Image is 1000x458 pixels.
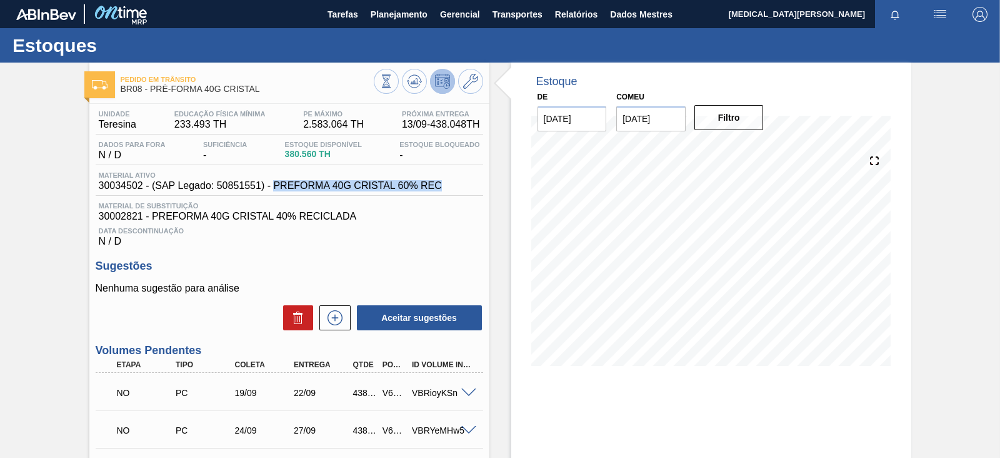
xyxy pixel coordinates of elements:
[875,6,915,23] button: Notificações
[440,9,480,19] font: Gerencial
[235,388,257,398] font: 19/09
[303,119,347,130] font: 2.583.064
[172,425,237,435] div: Pedido de Compra
[174,110,266,118] font: Educação Física Mínima
[285,150,362,159] span: 380.560 TH
[285,149,331,159] font: 380.560 TH
[402,69,427,94] button: Atualizar Gráfico
[327,9,358,19] font: Tarefas
[430,69,455,94] button: Desprogramar Estoque
[117,360,141,369] font: Etapa
[99,119,136,130] font: Teresina
[121,76,196,83] font: Pedido em Trânsito
[203,150,206,160] font: -
[16,9,76,20] img: TNhmsLtSVTkK8tSr43FrP2fwEKptu5GPRR3wAAAABJRU5ErkJggg==
[492,9,542,19] font: Transportes
[353,360,374,369] font: Qtde
[99,211,357,221] font: 30002821 - PREFORMA 40G CRISTAL 40% RECICLADA
[458,69,483,94] button: Ir para Master Data / Geral
[412,425,464,435] font: VBRYeMHw5
[303,110,342,118] font: PE MÁXIMO
[235,360,265,369] font: Coleta
[382,388,417,398] font: V619990
[371,9,427,19] font: Planejamento
[285,141,362,148] font: Estoque disponível
[99,236,121,247] font: N / D
[427,119,430,130] font: -
[555,9,597,19] font: Relatórios
[718,113,740,123] font: Filtro
[294,425,316,435] font: 27/09
[402,110,469,118] font: Próxima Entrega
[357,305,482,330] button: Aceitar sugestões
[99,110,130,118] font: Unidade
[351,119,364,130] font: TH
[117,425,130,435] font: NO
[729,9,865,19] font: [MEDICAL_DATA][PERSON_NAME]
[351,304,483,332] div: Aceitar sugestões
[121,84,260,94] font: BR08 - PRÉ-FORMA 40G CRISTAL
[537,93,548,101] font: De
[402,119,427,130] font: 13/09
[213,119,226,130] font: TH
[616,106,686,131] input: dd/mm/aaaa
[381,313,457,323] font: Aceitar sugestões
[12,35,97,56] font: Estoques
[353,388,385,398] font: 438.048
[374,69,399,94] button: Visão Geral dos Estoques
[121,84,374,94] span: BR08 - PRÉ-FORMA 40G CRISTAL
[313,305,351,330] div: Nova sugestão
[536,75,577,88] font: Estoque
[99,202,199,210] font: Material de Substituição
[610,9,672,19] font: Dados Mestres
[176,388,187,398] font: PC
[99,141,166,148] font: Dados para fora
[96,344,202,357] font: Volumes Pendentes
[412,388,457,398] font: VBRioyKSn
[382,425,417,435] font: V619991
[294,360,331,369] font: Entrega
[117,388,130,398] font: NO
[96,260,152,272] font: Sugestões
[174,119,211,130] font: 233.493
[232,388,297,398] div: 19/09/2025
[99,171,156,179] font: Material ativo
[353,425,385,435] font: 438.048
[972,7,987,22] img: Sair
[235,425,257,435] font: 24/09
[114,417,179,444] div: Aguardando Informações de Transporte
[350,425,380,435] div: 438.048
[430,119,466,130] font: 438.048
[203,141,247,148] font: Suficiência
[294,388,316,398] font: 22/09
[99,150,121,160] font: N / D
[92,80,107,89] img: Ícone
[114,379,179,407] div: Aguardando Informações de Transporte
[399,150,402,160] font: -
[277,305,313,330] div: Excluir sugestões
[932,7,947,22] img: ações do usuário
[176,360,193,369] font: Tipo
[291,425,356,435] div: 27/09/2025
[232,425,297,435] div: 24/09/2025
[382,360,464,369] font: Portal de Volumes
[537,106,607,131] input: dd/mm/aaaa
[172,388,237,398] div: Pedido de Compra
[99,227,184,235] font: Data Descontinuação
[96,283,239,293] font: Nenhuma sugestão para análise
[399,141,479,148] font: Estoque Bloqueado
[99,180,442,191] font: 30034502 - (SAP Legado: 50851551) - PREFORMA 40G CRISTAL 60% REC
[412,360,489,369] font: Id Volume Interno
[616,93,644,101] font: Comeu
[694,105,764,130] button: Filtro
[350,388,380,398] div: 438.048
[466,119,479,130] font: TH
[176,425,187,435] font: PC
[291,388,356,398] div: 22/09/2025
